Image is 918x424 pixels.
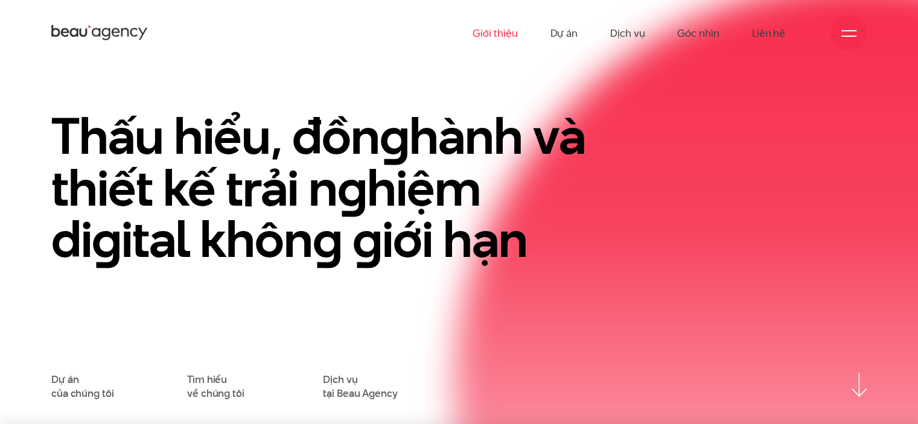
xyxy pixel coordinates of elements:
[313,204,342,274] en: g
[51,110,589,265] h1: Thấu hiểu, đồn hành và thiết kế trải n hiệm di ital khôn iới hạn
[51,373,113,400] a: Dự áncủa chúng tôi
[352,204,382,274] en: g
[337,153,367,223] en: g
[323,373,397,400] a: Dịch vụtại Beau Agency
[92,204,121,274] en: g
[187,373,244,400] a: Tìm hiểuvề chúng tôi
[380,101,409,171] en: g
